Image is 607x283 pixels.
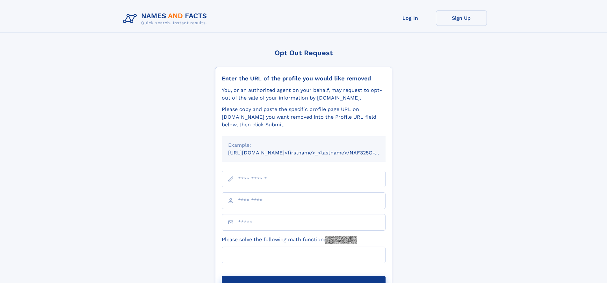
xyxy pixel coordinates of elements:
[215,49,392,57] div: Opt Out Request
[222,86,386,102] div: You, or an authorized agent on your behalf, may request to opt-out of the sale of your informatio...
[436,10,487,26] a: Sign Up
[222,106,386,129] div: Please copy and paste the specific profile page URL on [DOMAIN_NAME] you want removed into the Pr...
[222,75,386,82] div: Enter the URL of the profile you would like removed
[228,141,379,149] div: Example:
[385,10,436,26] a: Log In
[228,150,398,156] small: [URL][DOMAIN_NAME]<firstname>_<lastname>/NAF325G-xxxxxxxx
[222,236,357,244] label: Please solve the following math function:
[120,10,212,27] img: Logo Names and Facts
